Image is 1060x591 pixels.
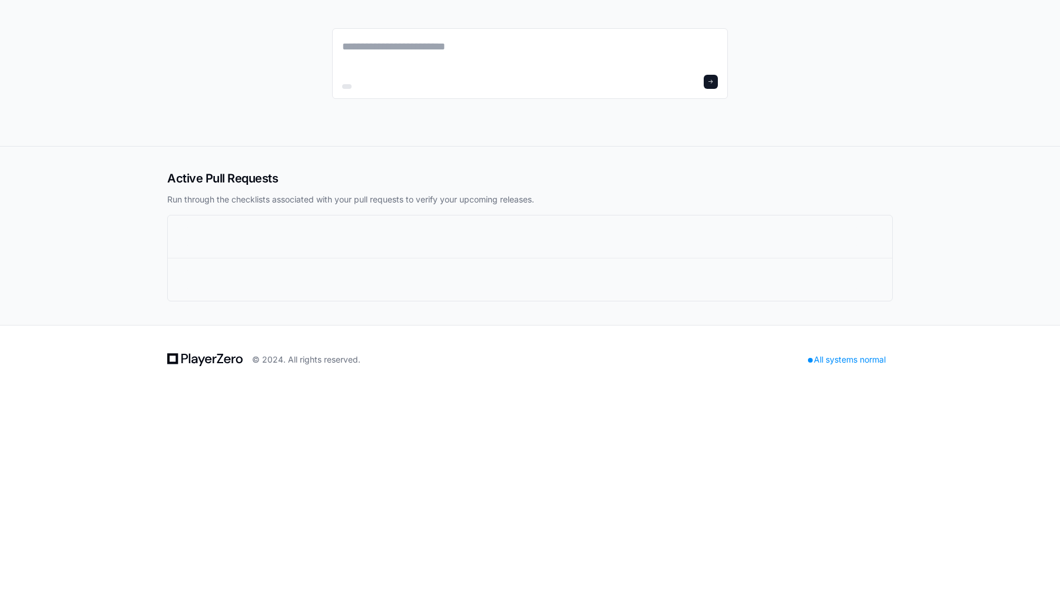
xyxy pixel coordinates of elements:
[83,64,143,74] a: Powered byPylon
[167,194,893,205] p: Run through the checklists associated with your pull requests to verify your upcoming releases.
[117,65,143,74] span: Pylon
[252,354,360,366] div: © 2024. All rights reserved.
[801,351,893,368] div: All systems normal
[167,170,893,187] h2: Active Pull Requests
